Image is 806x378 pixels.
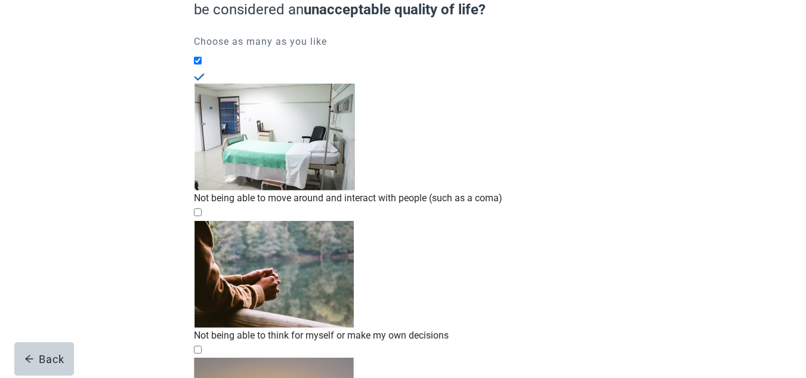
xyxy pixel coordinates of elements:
div: Not being able to move around and interact with people (such as a coma), checkbox, checked [194,69,612,205]
input: Not being able to think for myself or make my own decisions, checkbox, not checked [194,208,202,216]
strong: unacceptable quality of life? [304,1,486,18]
input: Not being able to move around and interact with people (such as a coma), checkbox, checked [194,57,202,64]
div: Not being able to think for myself or make my own decisions [194,328,612,343]
div: Not being able to move around and interact with people (such as a coma) [194,190,612,205]
span: arrow-left [24,354,34,364]
input: Not being able to have meaningful relationships or recognize family/friends, checkbox, not checked [194,346,202,354]
div: Not being able to think for myself or make my own decisions, checkbox, not checked [194,221,612,343]
div: Back [24,353,64,365]
p: Choose as many as you like [194,35,612,49]
button: arrow-leftBack [14,342,74,376]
